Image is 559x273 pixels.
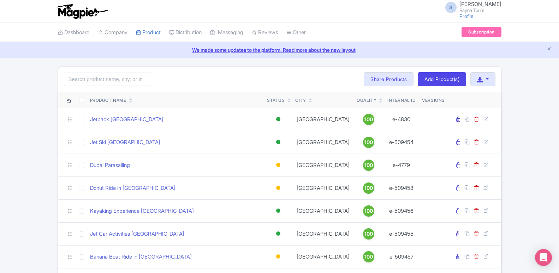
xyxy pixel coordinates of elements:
div: Quality [357,97,376,104]
a: Jet Car Activities [GEOGRAPHIC_DATA] [90,230,184,238]
td: e-509456 [384,199,420,222]
td: e-509455 [384,222,420,245]
a: Banana Boat Ride in [GEOGRAPHIC_DATA] [90,253,192,261]
th: Internal ID [384,92,420,108]
a: 100 [357,114,381,125]
a: Dubai Parasailing [90,161,130,169]
span: [PERSON_NAME] [459,1,501,7]
td: [GEOGRAPHIC_DATA] [292,154,354,176]
div: Building [275,252,282,262]
div: Active [275,206,282,216]
span: 100 [364,184,373,192]
a: 100 [357,205,381,217]
span: 100 [364,230,373,238]
td: [GEOGRAPHIC_DATA] [292,131,354,154]
a: Product [136,23,161,42]
div: Active [275,229,282,239]
td: [GEOGRAPHIC_DATA] [292,108,354,131]
div: Building [275,160,282,170]
a: Jetpack [GEOGRAPHIC_DATA] [90,116,163,124]
div: Status [267,97,285,104]
a: 100 [357,182,381,194]
td: [GEOGRAPHIC_DATA] [292,176,354,199]
div: Open Intercom Messenger [535,249,552,266]
span: 100 [364,207,373,215]
a: Messaging [210,23,243,42]
span: S [445,2,457,13]
div: Product Name [90,97,126,104]
td: e-509458 [384,176,420,199]
td: [GEOGRAPHIC_DATA] [292,222,354,245]
span: 100 [364,138,373,146]
a: Subscription [462,27,501,37]
span: 100 [364,116,373,123]
td: e-4830 [384,108,420,131]
a: Other [286,23,306,42]
a: 100 [357,137,381,148]
span: 100 [364,253,373,261]
a: Dashboard [58,23,90,42]
a: Donut Ride in [GEOGRAPHIC_DATA] [90,184,176,192]
img: logo-ab69f6fb50320c5b225c76a69d11143b.png [54,4,109,19]
a: Distribution [169,23,202,42]
a: 100 [357,160,381,171]
input: Search product name, city, or interal id [64,73,152,86]
th: Versions [419,92,448,108]
a: Reviews [252,23,278,42]
td: [GEOGRAPHIC_DATA] [292,199,354,222]
div: Active [275,114,282,124]
button: Close announcement [547,45,552,54]
td: e-4779 [384,154,420,176]
a: 100 [357,251,381,262]
a: Jet Ski [GEOGRAPHIC_DATA] [90,138,160,147]
a: Add Product(s) [418,72,466,86]
span: 100 [364,161,373,169]
div: Active [275,137,282,147]
td: e-509454 [384,131,420,154]
a: Company [98,23,127,42]
div: Building [275,183,282,193]
a: S [PERSON_NAME] Rayna Tours [441,1,501,13]
td: [GEOGRAPHIC_DATA] [292,245,354,268]
small: Rayna Tours [459,8,501,13]
td: e-509457 [384,245,420,268]
div: City [295,97,306,104]
a: 100 [357,228,381,240]
a: Share Products [364,72,414,86]
a: Kayaking Experience [GEOGRAPHIC_DATA] [90,207,194,215]
a: We made some updates to the platform. Read more about the new layout [4,46,555,54]
a: Profile [459,13,474,19]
